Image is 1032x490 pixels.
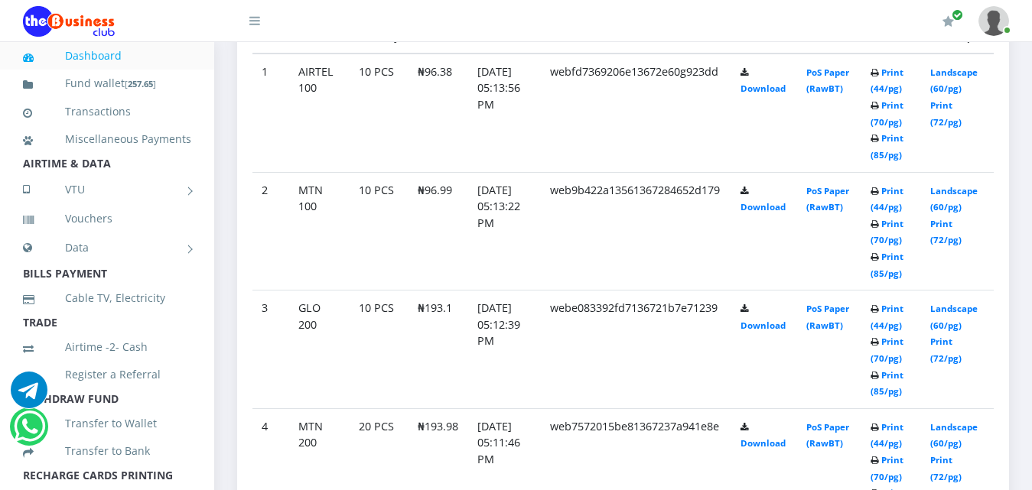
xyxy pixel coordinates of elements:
[252,54,289,172] td: 1
[409,172,468,290] td: ₦96.99
[930,421,978,449] a: Landscape (60/pg)
[930,185,978,213] a: Landscape (60/pg)
[350,54,409,172] td: 10 PCS
[23,6,115,37] img: Logo
[741,437,786,449] a: Download
[128,78,153,89] b: 257.65
[871,218,903,246] a: Print (70/pg)
[871,303,903,331] a: Print (44/pg)
[871,251,903,279] a: Print (85/pg)
[541,172,731,290] td: web9b422a13561367284652d179
[871,454,903,482] a: Print (70/pg)
[23,406,191,441] a: Transfer to Wallet
[541,290,731,409] td: webe083392fd7136721b7e71239
[806,185,849,213] a: PoS Paper (RawBT)
[252,172,289,290] td: 2
[930,336,962,364] a: Print (72/pg)
[468,290,541,409] td: [DATE] 05:12:39 PM
[350,290,409,409] td: 10 PCS
[23,170,191,209] a: VTU
[289,172,350,290] td: MTN 100
[14,420,45,445] a: Chat for support
[741,320,786,331] a: Download
[871,369,903,398] a: Print (85/pg)
[952,9,963,21] span: Renew/Upgrade Subscription
[930,218,962,246] a: Print (72/pg)
[409,290,468,409] td: ₦193.1
[871,185,903,213] a: Print (44/pg)
[942,15,954,28] i: Renew/Upgrade Subscription
[871,336,903,364] a: Print (70/pg)
[930,99,962,128] a: Print (72/pg)
[125,78,156,89] small: [ ]
[930,454,962,482] a: Print (72/pg)
[871,99,903,128] a: Print (70/pg)
[871,132,903,161] a: Print (85/pg)
[741,201,786,213] a: Download
[23,201,191,236] a: Vouchers
[23,94,191,129] a: Transactions
[741,83,786,94] a: Download
[409,54,468,172] td: ₦96.38
[871,67,903,95] a: Print (44/pg)
[23,329,191,365] a: Airtime -2- Cash
[289,54,350,172] td: AIRTEL 100
[289,290,350,409] td: GLO 200
[350,172,409,290] td: 10 PCS
[541,54,731,172] td: webfd7369206e13672e60g923dd
[930,303,978,331] a: Landscape (60/pg)
[252,290,289,409] td: 3
[806,67,849,95] a: PoS Paper (RawBT)
[23,357,191,392] a: Register a Referral
[930,67,978,95] a: Landscape (60/pg)
[23,38,191,73] a: Dashboard
[23,433,191,469] a: Transfer to Bank
[23,66,191,102] a: Fund wallet[257.65]
[871,421,903,449] a: Print (44/pg)
[23,229,191,267] a: Data
[978,6,1009,36] img: User
[468,54,541,172] td: [DATE] 05:13:56 PM
[23,281,191,316] a: Cable TV, Electricity
[806,421,849,449] a: PoS Paper (RawBT)
[23,122,191,157] a: Miscellaneous Payments
[468,172,541,290] td: [DATE] 05:13:22 PM
[806,303,849,331] a: PoS Paper (RawBT)
[11,383,47,408] a: Chat for support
